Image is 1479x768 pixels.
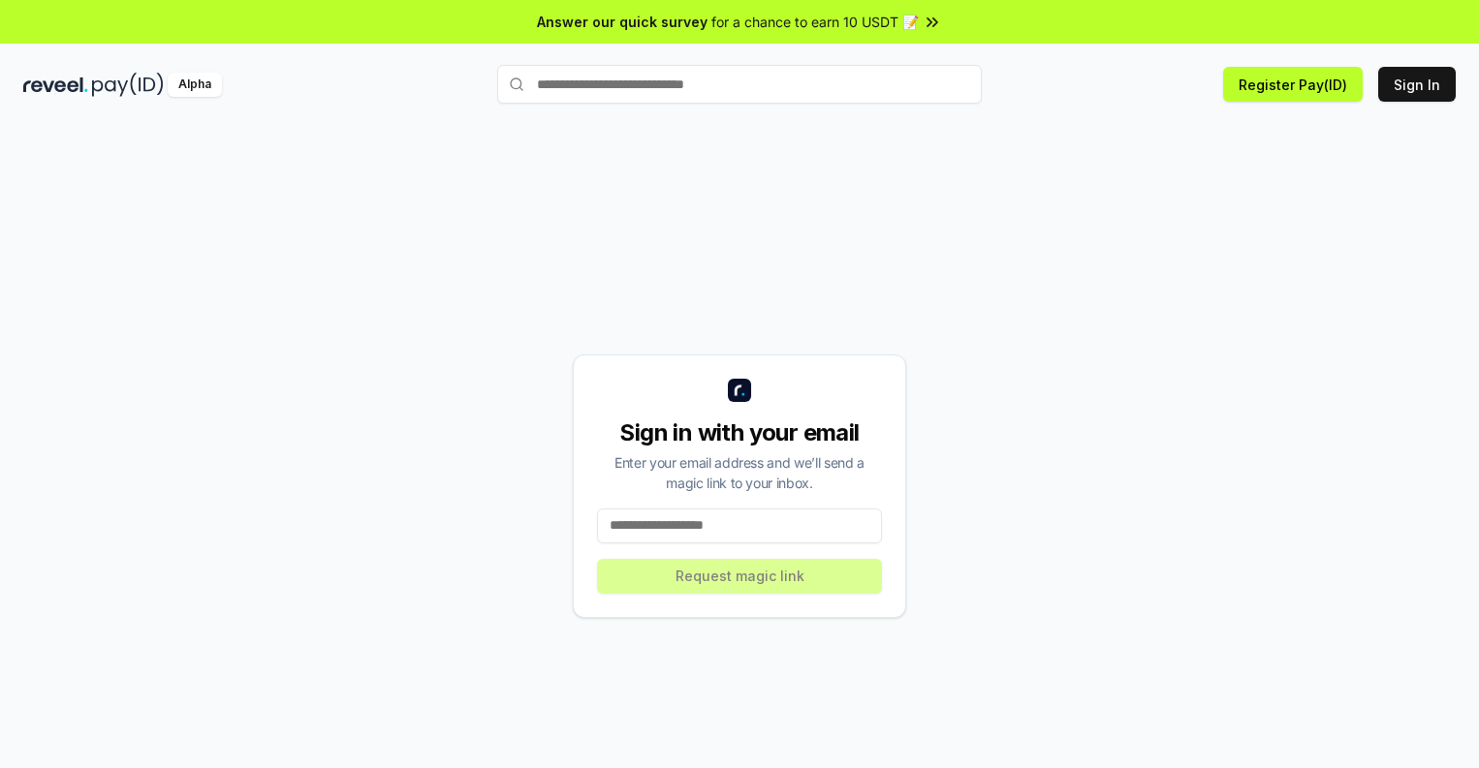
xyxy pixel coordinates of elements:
span: Answer our quick survey [537,12,708,32]
button: Sign In [1378,67,1456,102]
div: Alpha [168,73,222,97]
div: Enter your email address and we’ll send a magic link to your inbox. [597,452,882,493]
img: pay_id [92,73,164,97]
button: Register Pay(ID) [1223,67,1363,102]
img: reveel_dark [23,73,88,97]
img: logo_small [728,379,751,402]
div: Sign in with your email [597,417,882,448]
span: for a chance to earn 10 USDT 📝 [711,12,919,32]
